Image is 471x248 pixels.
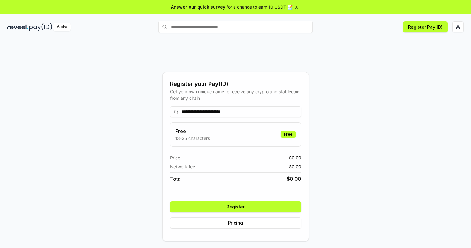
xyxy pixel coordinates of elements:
[287,175,301,183] span: $ 0.00
[53,23,71,31] div: Alpha
[403,21,448,32] button: Register Pay(ID)
[170,80,301,88] div: Register your Pay(ID)
[170,217,301,229] button: Pricing
[170,201,301,212] button: Register
[171,4,225,10] span: Answer our quick survey
[175,135,210,141] p: 13-25 characters
[175,128,210,135] h3: Free
[170,88,301,101] div: Get your own unique name to receive any crypto and stablecoin, from any chain
[281,131,296,138] div: Free
[170,154,180,161] span: Price
[170,163,195,170] span: Network fee
[289,163,301,170] span: $ 0.00
[7,23,28,31] img: reveel_dark
[170,175,182,183] span: Total
[29,23,52,31] img: pay_id
[289,154,301,161] span: $ 0.00
[227,4,293,10] span: for a chance to earn 10 USDT 📝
